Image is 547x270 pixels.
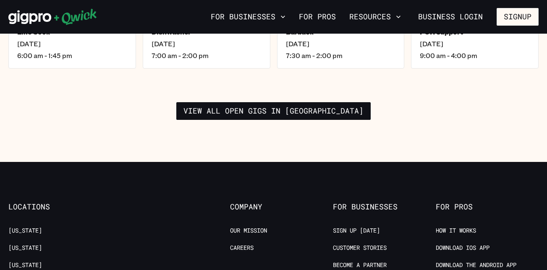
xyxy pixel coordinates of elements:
span: [DATE] [286,40,396,48]
a: Customer stories [333,244,387,252]
span: Locations [8,202,111,212]
a: Become a Partner [333,261,387,269]
span: 7:00 am - 2:00 pm [152,51,262,60]
button: For Businesses [207,10,289,24]
span: 9:00 am - 4:00 pm [420,51,530,60]
button: Resources [346,10,404,24]
span: [DATE] [420,40,530,48]
a: Download the Android App [436,261,516,269]
a: Business Login [411,8,490,26]
span: For Businesses [333,202,436,212]
a: [US_STATE] [8,227,42,235]
a: View all open gigs in [GEOGRAPHIC_DATA] [176,102,371,120]
span: 7:30 am - 2:00 pm [286,51,396,60]
a: Our Mission [230,227,267,235]
span: 6:00 am - 1:45 pm [17,51,127,60]
a: [US_STATE] [8,244,42,252]
a: For Pros [296,10,339,24]
a: [US_STATE] [8,261,42,269]
button: Signup [497,8,539,26]
a: Careers [230,244,254,252]
a: Sign up [DATE] [333,227,380,235]
a: How it Works [436,227,476,235]
a: Download IOS App [436,244,489,252]
span: [DATE] [17,40,127,48]
span: For Pros [436,202,539,212]
span: [DATE] [152,40,262,48]
span: Company [230,202,333,212]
